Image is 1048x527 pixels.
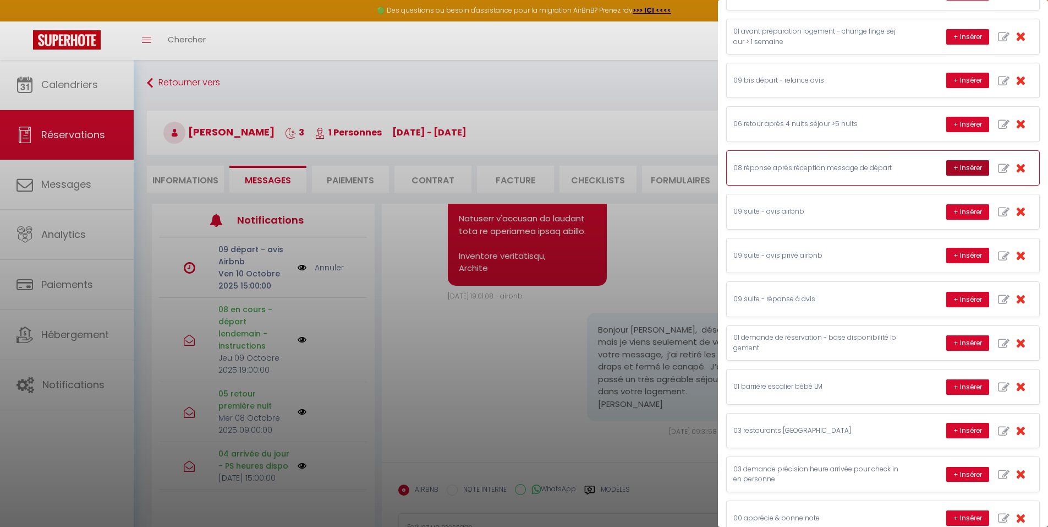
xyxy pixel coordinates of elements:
[946,29,989,45] button: + Insérer
[733,382,898,392] p: 01 barrière escalier bébé LM
[733,333,898,354] p: 01 demande de réservation - base disponibilité logement
[946,335,989,351] button: + Insérer
[946,510,989,526] button: + Insérer
[733,513,898,524] p: 00 apprécie & bonne note
[946,292,989,307] button: + Insérer
[733,294,898,305] p: 09 suite - réponse à avis
[946,467,989,482] button: + Insérer
[733,119,898,129] p: 06 retour après 4 nuits séjour >5 nuits
[733,26,898,47] p: 01 avant préparation logement - change linge séjour > 1 semaine
[946,423,989,438] button: + Insérer
[946,248,989,263] button: + Insérer
[946,73,989,88] button: + Insérer
[946,379,989,395] button: + Insérer
[733,75,898,86] p: 09 bis départ - relance avis
[946,160,989,176] button: + Insérer
[946,117,989,132] button: + Insérer
[733,251,898,261] p: 09 suite - avis privé airbnb
[733,207,898,217] p: 09 suite - avis airbnb
[946,204,989,220] button: + Insérer
[733,426,898,436] p: 03 restaurants [GEOGRAPHIC_DATA]
[733,163,898,173] p: 08 réponse après réception message de départ
[733,464,898,485] p: 03 demande précision heure arrivée pour check in en personne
